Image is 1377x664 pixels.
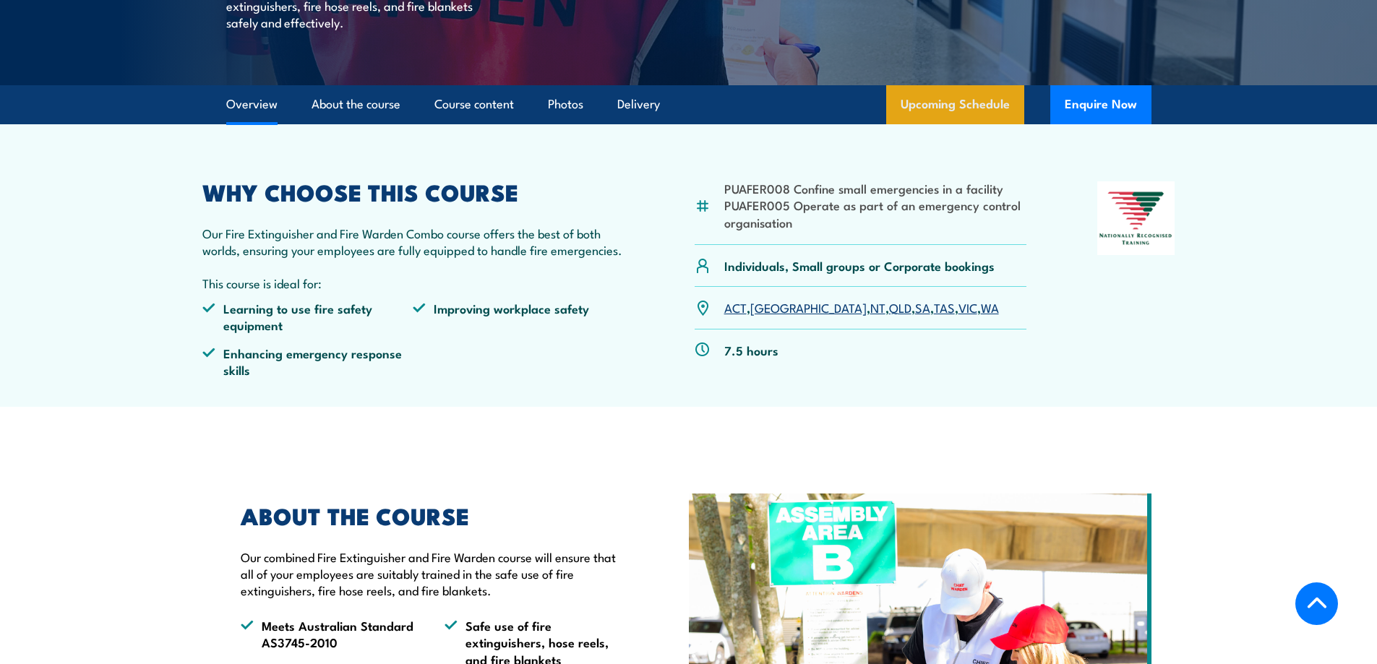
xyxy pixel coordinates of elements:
p: Our Fire Extinguisher and Fire Warden Combo course offers the best of both worlds, ensuring your ... [202,225,625,259]
p: This course is ideal for: [202,275,625,291]
li: PUAFER008 Confine small emergencies in a facility [724,180,1027,197]
a: VIC [958,298,977,316]
p: Individuals, Small groups or Corporate bookings [724,257,995,274]
a: [GEOGRAPHIC_DATA] [750,298,867,316]
h2: ABOUT THE COURSE [241,505,622,525]
a: QLD [889,298,911,316]
a: SA [915,298,930,316]
a: Upcoming Schedule [886,85,1024,124]
li: PUAFER005 Operate as part of an emergency control organisation [724,197,1027,230]
a: TAS [934,298,955,316]
p: , , , , , , , [724,299,999,316]
button: Enquire Now [1050,85,1151,124]
a: NT [870,298,885,316]
li: Enhancing emergency response skills [202,345,413,379]
a: Overview [226,85,278,124]
img: Nationally Recognised Training logo. [1097,181,1175,255]
li: Improving workplace safety [413,300,624,334]
p: 7.5 hours [724,342,778,358]
a: About the course [312,85,400,124]
a: Delivery [617,85,660,124]
h2: WHY CHOOSE THIS COURSE [202,181,625,202]
a: Course content [434,85,514,124]
a: Photos [548,85,583,124]
a: ACT [724,298,747,316]
p: Our combined Fire Extinguisher and Fire Warden course will ensure that all of your employees are ... [241,548,622,599]
li: Learning to use fire safety equipment [202,300,413,334]
a: WA [981,298,999,316]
